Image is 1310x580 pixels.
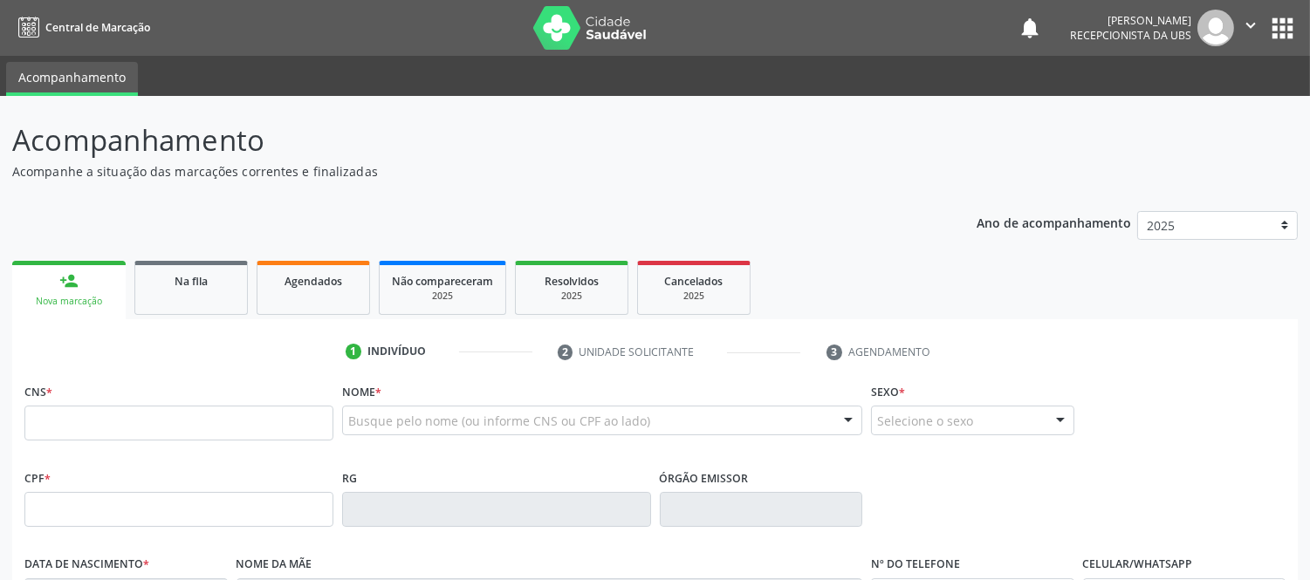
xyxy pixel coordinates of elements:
[237,551,312,578] label: Nome da mãe
[977,211,1131,233] p: Ano de acompanhamento
[871,551,960,578] label: Nº do Telefone
[346,344,361,359] div: 1
[12,119,912,162] p: Acompanhamento
[1267,13,1298,44] button: apps
[1241,16,1260,35] i: 
[392,290,493,303] div: 2025
[59,271,79,290] div: person_add
[12,13,150,42] a: Central de Marcação
[871,379,905,406] label: Sexo
[1083,551,1193,578] label: Celular/WhatsApp
[285,274,342,289] span: Agendados
[877,412,973,430] span: Selecione o sexo
[342,465,357,492] label: RG
[665,274,724,289] span: Cancelados
[367,344,426,359] div: Indivíduo
[1018,16,1042,40] button: notifications
[1070,28,1191,43] span: Recepcionista da UBS
[348,412,650,430] span: Busque pelo nome (ou informe CNS ou CPF ao lado)
[12,162,912,181] p: Acompanhe a situação das marcações correntes e finalizadas
[528,290,615,303] div: 2025
[6,62,138,96] a: Acompanhamento
[24,465,51,492] label: CPF
[1234,10,1267,46] button: 
[24,295,113,308] div: Nova marcação
[175,274,208,289] span: Na fila
[545,274,599,289] span: Resolvidos
[650,290,737,303] div: 2025
[24,379,52,406] label: CNS
[1070,13,1191,28] div: [PERSON_NAME]
[392,274,493,289] span: Não compareceram
[24,551,149,578] label: Data de nascimento
[45,20,150,35] span: Central de Marcação
[342,379,381,406] label: Nome
[1197,10,1234,46] img: img
[660,465,749,492] label: Órgão emissor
